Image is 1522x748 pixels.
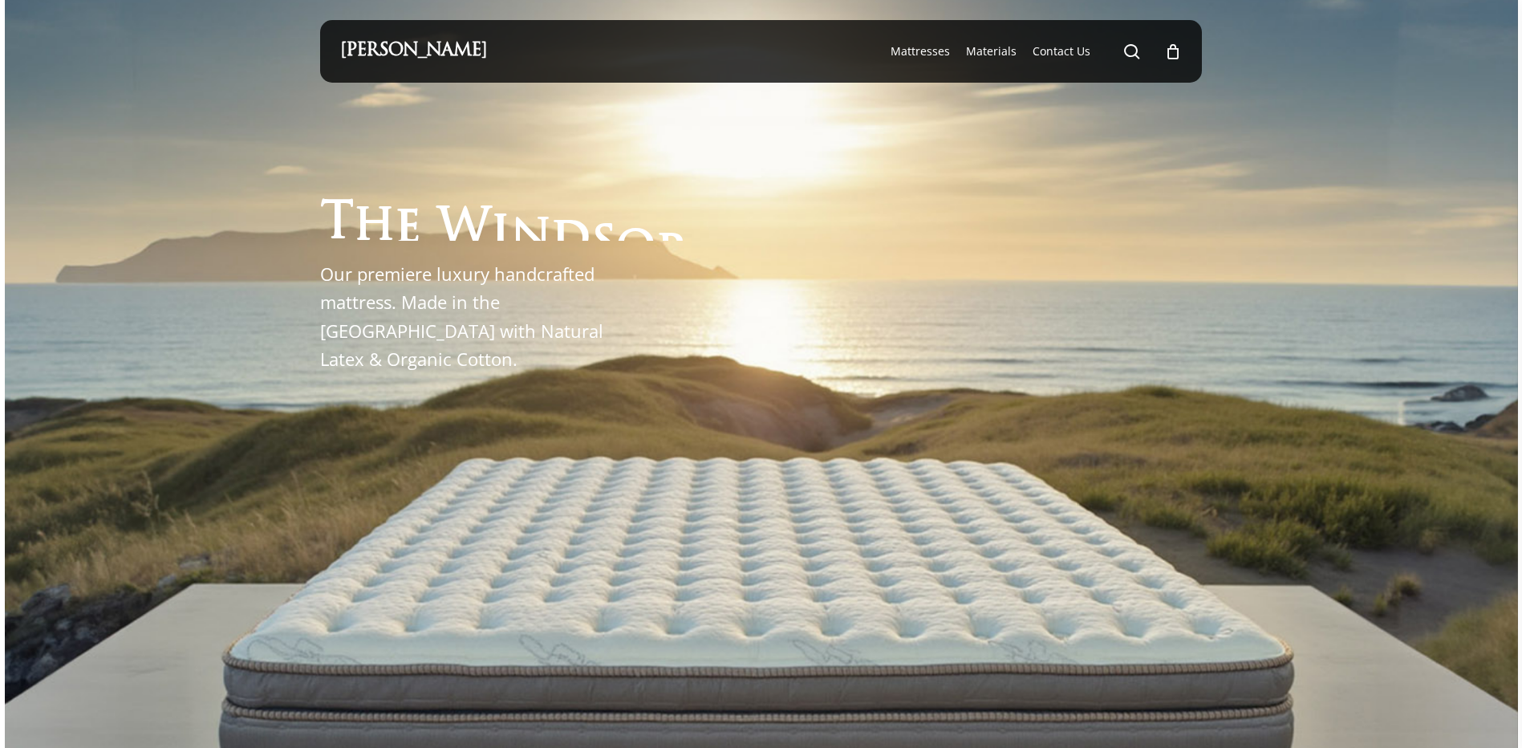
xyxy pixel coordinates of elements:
nav: Main Menu [883,20,1182,83]
span: d [551,216,591,265]
span: n [510,213,551,262]
span: T [320,201,354,250]
span: o [616,224,655,273]
a: Mattresses [891,43,950,59]
h1: The Windsor [320,192,689,241]
span: i [491,209,510,258]
a: Materials [966,43,1017,59]
span: s [591,220,616,269]
span: r [655,229,689,278]
span: h [354,202,395,251]
p: Our premiere luxury handcrafted mattress. Made in the [GEOGRAPHIC_DATA] with Natural Latex & Orga... [320,260,621,373]
a: [PERSON_NAME] [340,43,487,60]
span: W [437,207,491,256]
span: e [395,205,421,254]
a: Contact Us [1033,43,1090,59]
